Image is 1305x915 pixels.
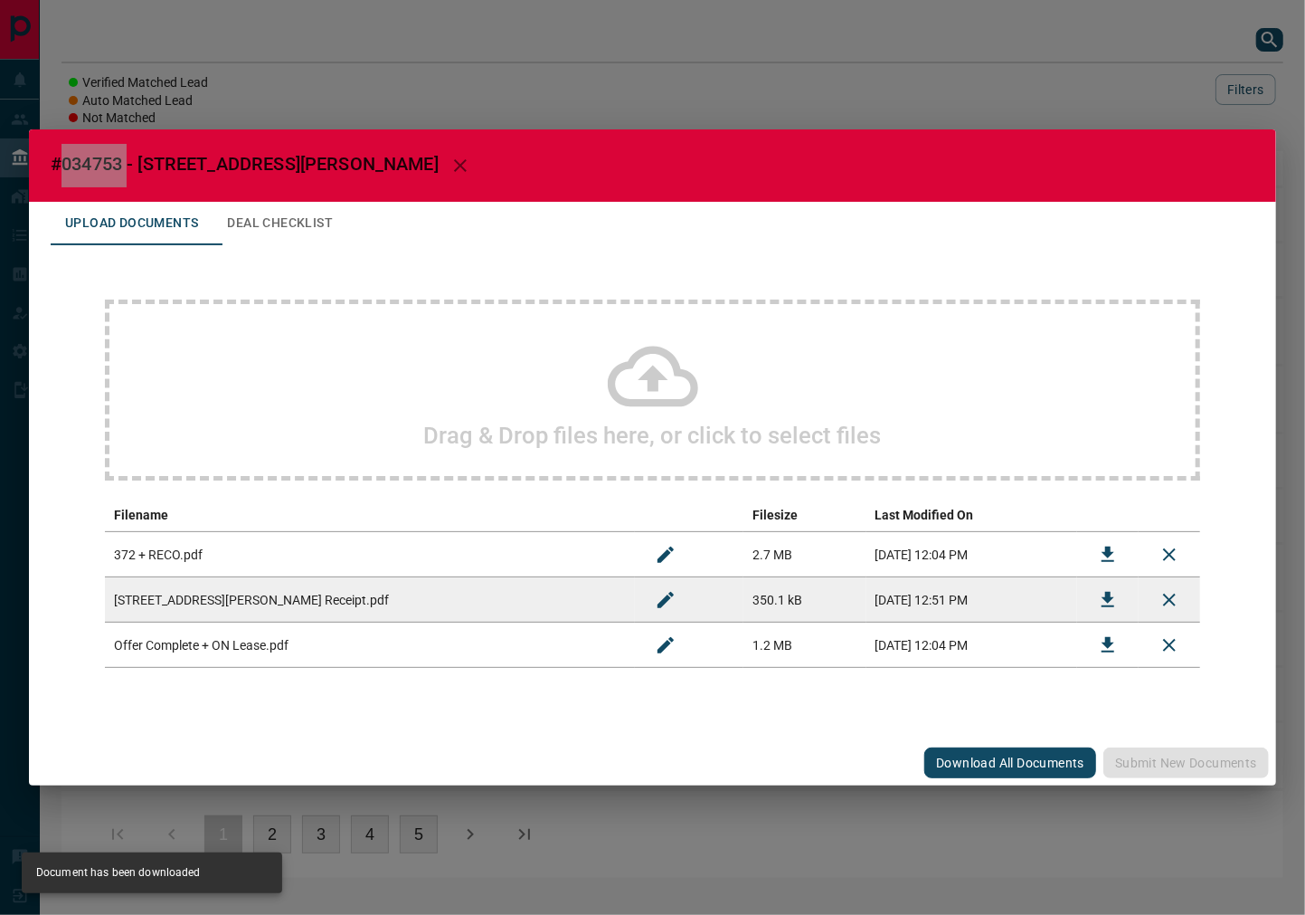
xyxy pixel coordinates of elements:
[105,499,635,532] th: Filename
[424,422,882,449] h2: Drag & Drop files here, or click to select files
[213,202,347,245] button: Deal Checklist
[105,623,635,668] td: Offer Complete + ON Lease.pdf
[924,748,1096,778] button: Download All Documents
[866,623,1077,668] td: [DATE] 12:04 PM
[105,532,635,577] td: 372 + RECO.pdf
[635,499,743,532] th: edit column
[644,624,687,667] button: Rename
[105,577,635,623] td: [STREET_ADDRESS][PERSON_NAME] Receipt.pdf
[51,153,439,175] span: #034753 - [STREET_ADDRESS][PERSON_NAME]
[866,532,1077,577] td: [DATE] 12:04 PM
[36,858,201,888] div: Document has been downloaded
[743,623,866,668] td: 1.2 MB
[1086,578,1130,622] button: Download
[644,533,687,577] button: Rename
[743,499,866,532] th: Filesize
[1139,499,1200,532] th: delete file action column
[743,532,866,577] td: 2.7 MB
[743,577,866,623] td: 350.1 kB
[1148,533,1191,577] button: Remove File
[105,300,1200,481] div: Drag & Drop files here, or click to select files
[1086,533,1130,577] button: Download
[1148,578,1191,622] button: Remove File
[1077,499,1139,532] th: download action column
[866,499,1077,532] th: Last Modified On
[866,577,1077,623] td: [DATE] 12:51 PM
[1086,624,1130,667] button: Download
[1148,624,1191,667] button: Remove File
[644,578,687,622] button: Rename
[51,202,213,245] button: Upload Documents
